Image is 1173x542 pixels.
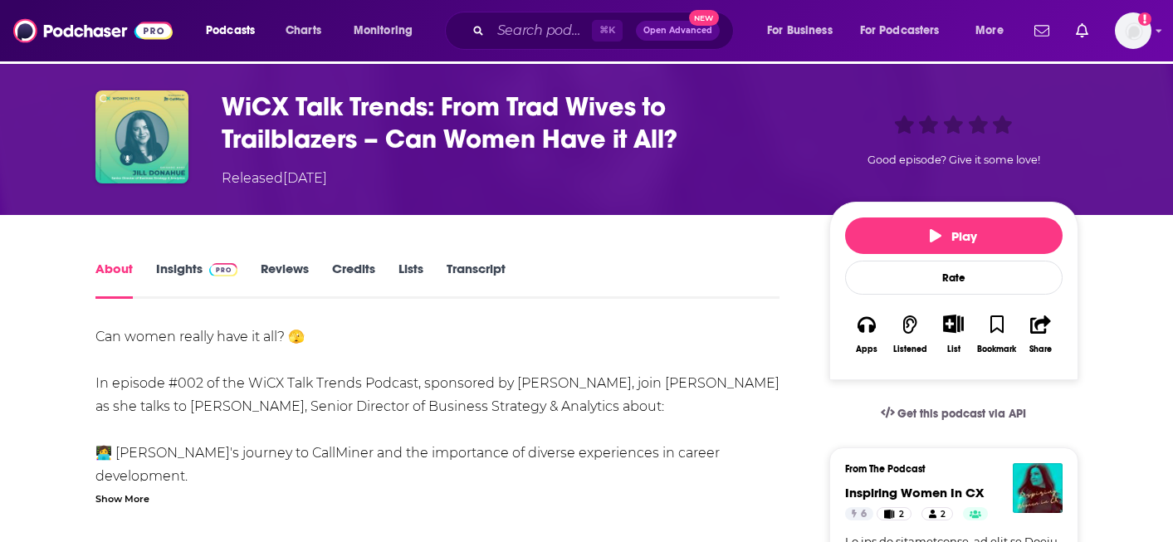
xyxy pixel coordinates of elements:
a: Credits [332,261,375,299]
button: Bookmark [975,304,1019,364]
button: open menu [964,17,1024,44]
div: Listened [893,344,927,354]
span: Podcasts [206,19,255,42]
button: Show profile menu [1115,12,1151,49]
span: 6 [861,506,867,523]
span: For Business [767,19,833,42]
button: Show More Button [936,315,970,333]
div: List [947,344,960,354]
a: About [95,261,133,299]
button: Listened [888,304,931,364]
span: New [689,10,719,26]
a: 2 [921,507,953,520]
h3: From The Podcast [845,463,1049,475]
span: Logged in as biancagorospe [1115,12,1151,49]
span: 2 [941,506,946,523]
img: Podchaser - Follow, Share and Rate Podcasts [13,15,173,46]
span: Get this podcast via API [897,407,1026,421]
span: For Podcasters [860,19,940,42]
svg: Add a profile image [1138,12,1151,26]
img: WiCX Talk Trends: From Trad Wives to Trailblazers – Can Women Have it All? [95,90,188,183]
button: open menu [342,17,434,44]
button: Share [1019,304,1062,364]
a: Show notifications dropdown [1069,17,1095,45]
a: Transcript [447,261,506,299]
span: 2 [899,506,904,523]
div: Search podcasts, credits, & more... [461,12,750,50]
a: InsightsPodchaser Pro [156,261,238,299]
a: Get this podcast via API [868,393,1040,434]
a: Lists [398,261,423,299]
a: 6 [845,507,873,520]
div: Apps [856,344,877,354]
div: Show More ButtonList [931,304,975,364]
img: Podchaser Pro [209,263,238,276]
span: Charts [286,19,321,42]
button: Apps [845,304,888,364]
a: Show notifications dropdown [1028,17,1056,45]
div: Rate [845,261,1063,295]
button: Open AdvancedNew [636,21,720,41]
span: Open Advanced [643,27,712,35]
span: Good episode? Give it some love! [868,154,1040,166]
h1: WiCX Talk Trends: From Trad Wives to Trailblazers – Can Women Have it All? [222,90,803,155]
a: Reviews [261,261,309,299]
div: Released [DATE] [222,168,327,188]
div: Bookmark [977,344,1016,354]
button: open menu [849,17,964,44]
a: Charts [275,17,331,44]
input: Search podcasts, credits, & more... [491,17,592,44]
button: open menu [194,17,276,44]
span: More [975,19,1004,42]
button: Play [845,217,1063,254]
a: 2 [877,507,911,520]
img: User Profile [1115,12,1151,49]
img: Inspiring Women In CX [1013,463,1063,513]
span: Monitoring [354,19,413,42]
a: Inspiring Women In CX [845,485,984,500]
button: open menu [755,17,853,44]
div: Share [1029,344,1052,354]
span: ⌘ K [592,20,623,42]
span: Play [930,228,977,244]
